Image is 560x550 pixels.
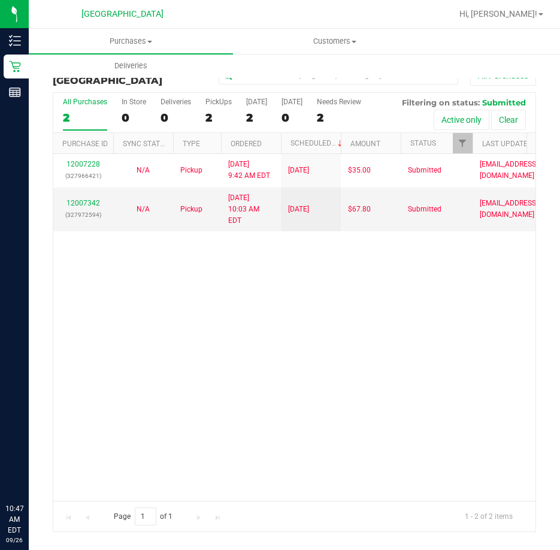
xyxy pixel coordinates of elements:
[281,98,302,106] div: [DATE]
[104,507,183,526] span: Page of 1
[482,98,526,107] span: Submitted
[234,36,437,47] span: Customers
[453,133,473,153] a: Filter
[455,507,522,525] span: 1 - 2 of 2 items
[180,204,202,215] span: Pickup
[288,165,309,176] span: [DATE]
[66,160,100,168] a: 12007228
[482,140,543,148] a: Last Updated By
[9,35,21,47] inline-svg: Inventory
[246,111,267,125] div: 2
[350,140,380,148] a: Amount
[9,61,21,72] inline-svg: Retail
[183,140,200,148] a: Type
[63,98,107,106] div: All Purchases
[98,61,164,71] span: Deliveries
[122,111,146,125] div: 0
[288,204,309,215] span: [DATE]
[123,140,169,148] a: Sync Status
[290,139,345,147] a: Scheduled
[137,205,150,213] span: Not Applicable
[60,170,106,182] p: (327966421)
[29,53,233,78] a: Deliveries
[12,454,48,490] iframe: Resource center
[228,159,270,182] span: [DATE] 9:42 AM EDT
[231,140,262,148] a: Ordered
[5,503,23,536] p: 10:47 AM EDT
[135,507,156,526] input: 1
[9,86,21,98] inline-svg: Reports
[408,204,441,215] span: Submitted
[246,98,267,106] div: [DATE]
[53,65,214,86] h3: Purchase Fulfillment:
[410,139,436,147] a: Status
[137,166,150,174] span: Not Applicable
[63,111,107,125] div: 2
[281,111,302,125] div: 0
[491,110,526,130] button: Clear
[62,140,108,148] a: Purchase ID
[29,36,233,47] span: Purchases
[161,98,191,106] div: Deliveries
[434,110,489,130] button: Active only
[408,165,441,176] span: Submitted
[205,111,232,125] div: 2
[35,452,50,467] iframe: Resource center unread badge
[81,9,164,19] span: [GEOGRAPHIC_DATA]
[228,192,274,227] span: [DATE] 10:03 AM EDT
[66,199,100,207] a: 12007342
[402,98,480,107] span: Filtering on status:
[137,165,150,176] button: N/A
[180,165,202,176] span: Pickup
[317,98,361,106] div: Needs Review
[233,29,437,54] a: Customers
[60,209,106,220] p: (327972594)
[137,204,150,215] button: N/A
[5,536,23,545] p: 09/26
[29,29,233,54] a: Purchases
[317,111,361,125] div: 2
[122,98,146,106] div: In Store
[161,111,191,125] div: 0
[348,204,371,215] span: $67.80
[205,98,232,106] div: PickUps
[53,75,162,86] span: [GEOGRAPHIC_DATA]
[348,165,371,176] span: $35.00
[459,9,537,19] span: Hi, [PERSON_NAME]!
